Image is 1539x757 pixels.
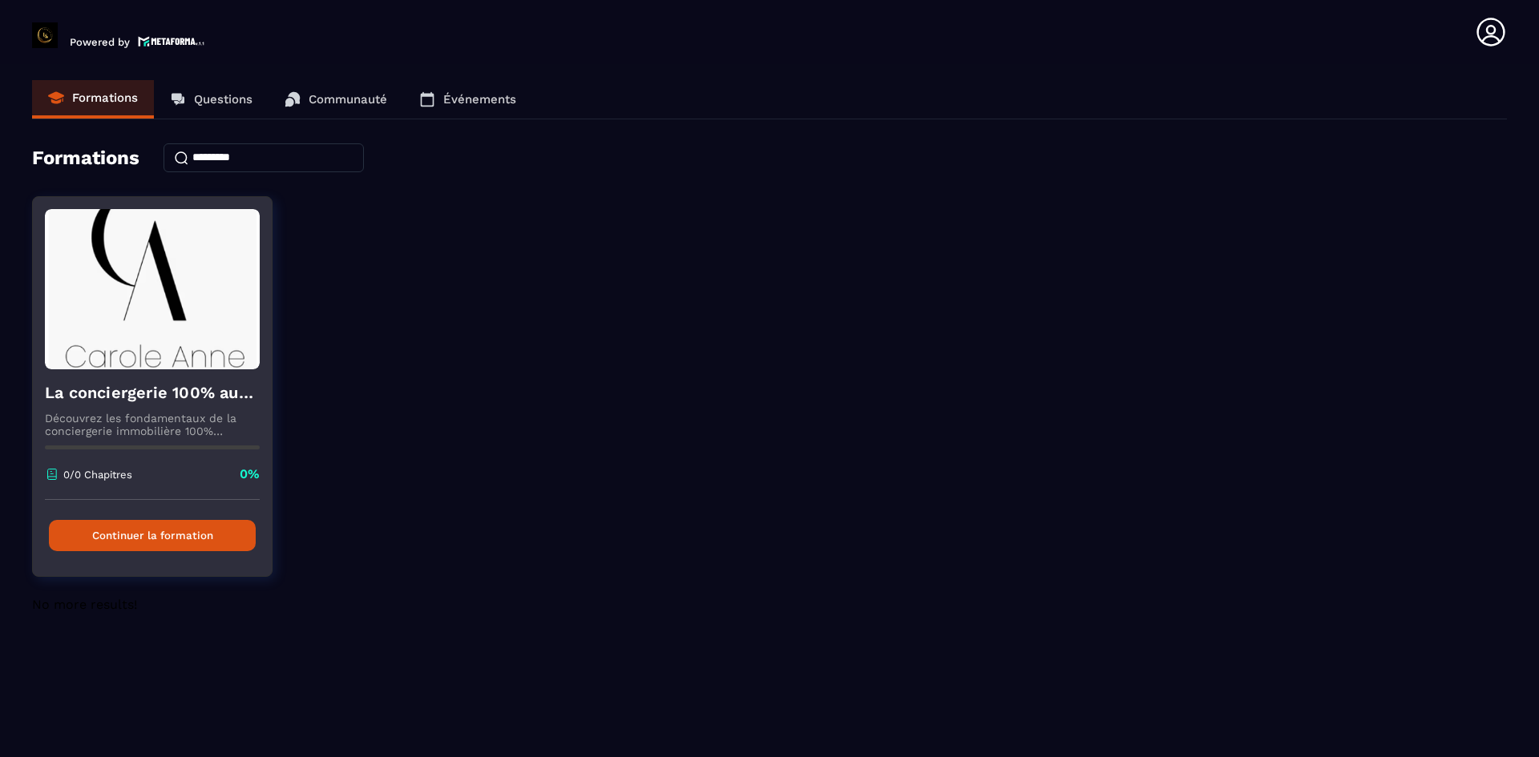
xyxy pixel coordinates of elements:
[32,597,137,612] span: No more results!
[45,381,260,404] h4: La conciergerie 100% automatisée
[138,34,205,48] img: logo
[32,147,139,169] h4: Formations
[72,91,138,105] p: Formations
[154,80,269,119] a: Questions
[240,465,260,483] p: 0%
[32,22,58,48] img: logo-branding
[49,520,256,551] button: Continuer la formation
[443,92,516,107] p: Événements
[194,92,252,107] p: Questions
[45,209,260,369] img: formation-background
[63,469,132,481] p: 0/0 Chapitres
[32,196,293,597] a: formation-backgroundLa conciergerie 100% automatiséeDécouvrez les fondamentaux de la conciergerie...
[269,80,403,119] a: Communauté
[32,80,154,119] a: Formations
[403,80,532,119] a: Événements
[70,36,130,48] p: Powered by
[309,92,387,107] p: Communauté
[45,412,260,437] p: Découvrez les fondamentaux de la conciergerie immobilière 100% automatisée. Cette formation est c...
